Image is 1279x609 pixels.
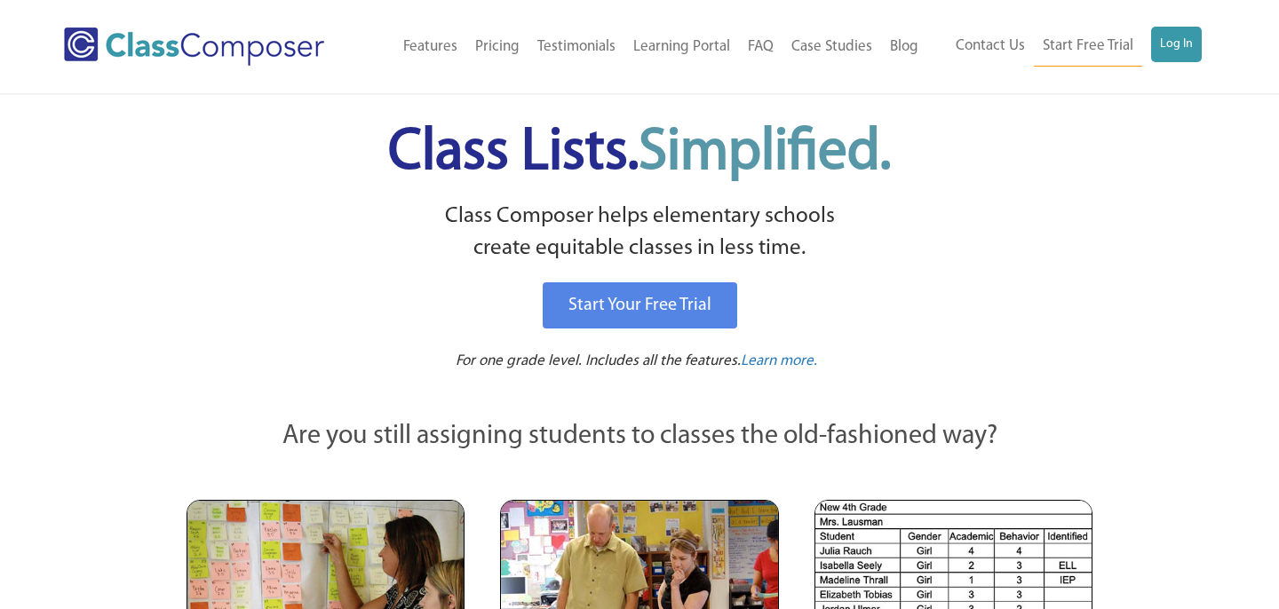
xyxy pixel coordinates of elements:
span: Simplified. [639,124,891,182]
a: Start Your Free Trial [543,282,737,328]
a: Pricing [466,28,528,67]
nav: Header Menu [365,28,927,67]
a: Testimonials [528,28,624,67]
span: Class Lists. [388,124,891,182]
a: Learning Portal [624,28,739,67]
span: Learn more. [741,353,817,368]
a: Features [394,28,466,67]
a: Learn more. [741,351,817,373]
a: Start Free Trial [1034,27,1142,67]
a: Log In [1151,27,1202,62]
span: For one grade level. Includes all the features. [456,353,741,368]
p: Class Composer helps elementary schools create equitable classes in less time. [184,201,1095,265]
a: Case Studies [782,28,881,67]
a: FAQ [739,28,782,67]
span: Start Your Free Trial [568,297,711,314]
a: Blog [881,28,927,67]
p: Are you still assigning students to classes the old-fashioned way? [187,417,1092,456]
nav: Header Menu [927,27,1202,67]
img: Class Composer [64,28,324,66]
a: Contact Us [947,27,1034,66]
